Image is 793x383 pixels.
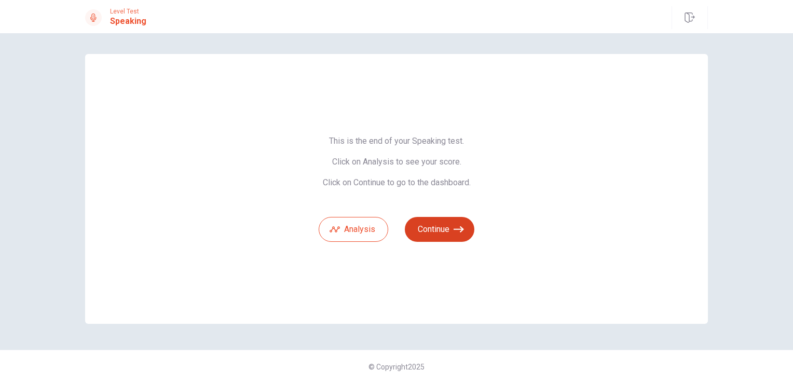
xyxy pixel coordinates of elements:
[110,15,146,28] h1: Speaking
[110,8,146,15] span: Level Test
[319,217,388,242] button: Analysis
[405,217,474,242] button: Continue
[319,136,474,188] span: This is the end of your Speaking test. Click on Analysis to see your score. Click on Continue to ...
[368,363,425,371] span: © Copyright 2025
